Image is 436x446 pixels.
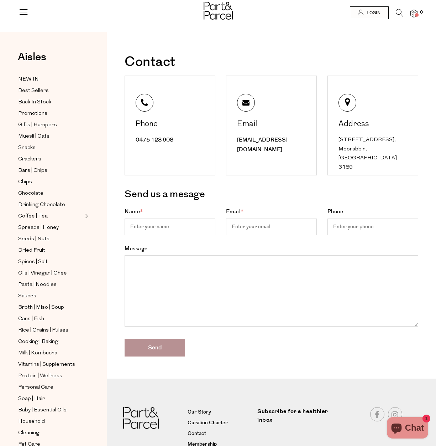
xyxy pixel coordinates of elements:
input: Email* [226,219,317,235]
label: Message [125,245,418,330]
label: Phone [327,208,418,235]
a: 0475 128 908 [136,136,173,144]
h3: Send us a mesage [125,186,418,203]
a: Our Story [188,408,252,417]
a: Broth | Miso | Soup [18,303,83,312]
a: Oils | Vinegar | Ghee [18,269,83,278]
a: Best Sellers [18,86,83,95]
span: Soap | Hair [18,395,45,403]
span: Household [18,417,45,426]
a: Pasta | Noodles [18,280,83,289]
span: 0 [418,9,425,16]
a: Contact [188,430,252,438]
span: Best Sellers [18,87,49,95]
span: Seeds | Nuts [18,235,49,243]
span: Dried Fruit [18,246,45,255]
a: Protein | Wellness [18,371,83,380]
a: Cleaning [18,429,83,437]
span: Broth | Miso | Soup [18,303,64,312]
span: Promotions [18,109,47,118]
a: Muesli | Oats [18,132,83,141]
input: Send [125,339,185,357]
span: Vitamins | Supplements [18,360,75,369]
span: Spreads | Honey [18,224,59,232]
h1: Contact [125,55,418,69]
a: Sauces [18,292,83,301]
a: 0 [410,10,417,17]
span: Milk | Kombucha [18,349,57,358]
span: Personal Care [18,383,53,392]
a: Chocolate [18,189,83,198]
a: Milk | Kombucha [18,349,83,358]
a: Snacks [18,143,83,152]
span: Chocolate [18,189,43,198]
a: Cooking | Baking [18,337,83,346]
span: Protein | Wellness [18,372,62,380]
span: Spices | Salt [18,258,48,266]
span: Coffee | Tea [18,212,48,221]
label: Email [226,208,317,235]
span: Cooking | Baking [18,338,58,346]
textarea: Message [125,255,418,327]
span: Pasta | Noodles [18,281,57,289]
a: Cans | Fish [18,314,83,323]
span: Chips [18,178,32,186]
a: Aisles [18,52,46,70]
a: Dried Fruit [18,246,83,255]
span: Cleaning [18,429,40,437]
input: Name* [125,219,215,235]
a: Baby | Essential Oils [18,406,83,415]
inbox-online-store-chat: Shopify online store chat [385,417,430,440]
span: Aisles [18,49,46,65]
a: Back In Stock [18,98,83,107]
a: Vitamins | Supplements [18,360,83,369]
a: Bars | Chips [18,166,83,175]
a: Spices | Salt [18,257,83,266]
span: Oils | Vinegar | Ghee [18,269,67,278]
a: Rice | Grains | Pulses [18,326,83,335]
span: Crackers [18,155,41,164]
span: Muesli | Oats [18,132,49,141]
input: Phone [327,219,418,235]
span: Cans | Fish [18,315,44,323]
span: NEW IN [18,75,39,84]
a: Drinking Chocolate [18,200,83,209]
a: [EMAIL_ADDRESS][DOMAIN_NAME] [237,136,288,153]
a: Seeds | Nuts [18,235,83,243]
img: Part&Parcel [204,2,233,20]
span: Gifts | Hampers [18,121,57,129]
a: NEW IN [18,75,83,84]
span: Baby | Essential Oils [18,406,67,415]
a: Gifts | Hampers [18,121,83,129]
span: Rice | Grains | Pulses [18,326,68,335]
a: Chips [18,178,83,186]
button: Expand/Collapse Coffee | Tea [83,212,88,220]
a: Crackers [18,155,83,164]
a: Promotions [18,109,83,118]
span: Sauces [18,292,36,301]
div: Email [237,121,308,128]
span: Back In Stock [18,98,51,107]
a: Curation Charter [188,419,252,427]
div: [STREET_ADDRESS], Moorabbin, [GEOGRAPHIC_DATA] 3189 [338,135,409,172]
a: Household [18,417,83,426]
a: Soap | Hair [18,394,83,403]
span: Bars | Chips [18,166,47,175]
label: Subscribe for a healthier inbox [257,407,332,430]
div: Phone [136,121,206,128]
span: Drinking Chocolate [18,201,65,209]
a: Login [350,6,389,19]
a: Spreads | Honey [18,223,83,232]
span: Snacks [18,144,36,152]
div: Address [338,121,409,128]
label: Name [125,208,215,235]
a: Personal Care [18,383,83,392]
a: Coffee | Tea [18,212,83,221]
span: Login [365,10,380,16]
img: Part&Parcel [123,407,159,429]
